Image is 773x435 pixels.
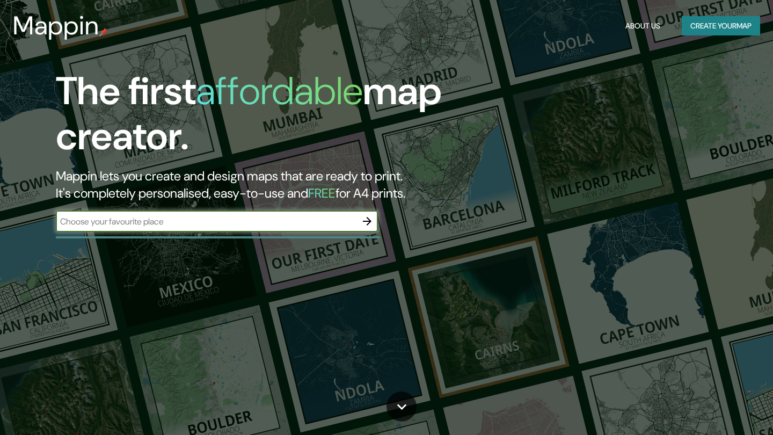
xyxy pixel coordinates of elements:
h2: Mappin lets you create and design maps that are ready to print. It's completely personalised, eas... [56,168,442,202]
h1: The first map creator. [56,69,442,168]
h5: FREE [308,185,336,201]
button: About Us [621,16,665,36]
h3: Mappin [13,11,99,41]
input: Choose your favourite place [56,215,356,228]
h1: affordable [196,66,363,116]
img: mappin-pin [99,28,108,37]
button: Create yourmap [682,16,760,36]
